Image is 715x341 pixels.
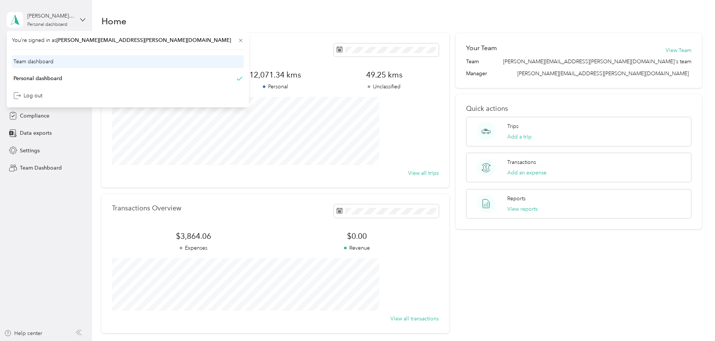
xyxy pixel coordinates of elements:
[112,204,181,212] p: Transactions Overview
[101,17,127,25] h1: Home
[13,92,42,100] div: Log out
[666,46,691,54] button: View Team
[673,299,715,341] iframe: Everlance-gr Chat Button Frame
[27,22,67,27] div: Personal dashboard
[330,70,439,80] span: 49.25 kms
[507,169,547,177] button: Add an expense
[13,74,62,82] div: Personal dashboard
[466,105,691,113] p: Quick actions
[507,158,536,166] p: Transactions
[221,83,330,91] p: Personal
[57,37,231,43] span: [PERSON_NAME][EMAIL_ADDRESS][PERSON_NAME][DOMAIN_NAME]
[330,83,439,91] p: Unclassified
[112,231,275,241] span: $3,864.06
[507,195,526,203] p: Reports
[390,315,439,323] button: View all transactions
[221,70,330,80] span: 12,071.34 kms
[20,164,62,172] span: Team Dashboard
[13,58,54,66] div: Team dashboard
[503,58,691,66] span: [PERSON_NAME][EMAIL_ADDRESS][PERSON_NAME][DOMAIN_NAME]'s team
[466,43,497,53] h2: Your Team
[12,36,244,44] span: You’re signed in as
[20,112,49,120] span: Compliance
[507,133,532,141] button: Add a trip
[466,58,479,66] span: Team
[112,244,275,252] p: Expenses
[466,70,487,77] span: Manager
[20,129,52,137] span: Data exports
[4,329,42,337] button: Help center
[507,205,538,213] button: View reports
[507,122,518,130] p: Trips
[275,244,438,252] p: Revenue
[275,231,438,241] span: $0.00
[20,147,40,155] span: Settings
[408,169,439,177] button: View all trips
[517,70,689,77] span: [PERSON_NAME][EMAIL_ADDRESS][PERSON_NAME][DOMAIN_NAME]
[27,12,74,20] div: [PERSON_NAME]. [PERSON_NAME]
